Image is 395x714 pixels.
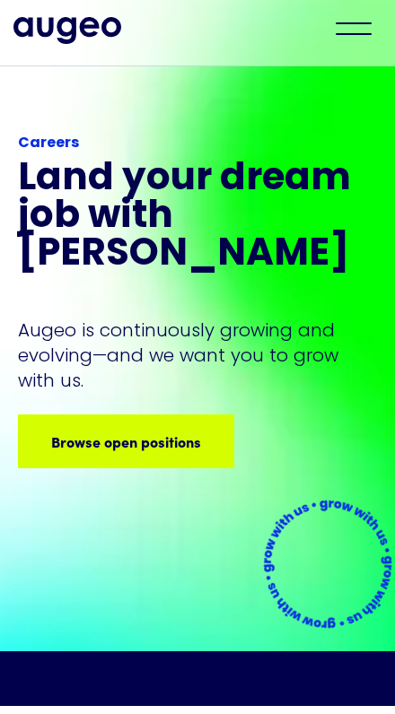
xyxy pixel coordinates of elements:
p: Augeo is continuously growing and evolving—and we want you to grow with us. [18,326,377,401]
strong: Careers [18,144,79,159]
h1: Land your dream job﻿ with [PERSON_NAME] [18,170,377,283]
a: Browse open positions [18,422,234,476]
img: Augeo's full logo in midnight blue. [13,25,121,52]
a: home [13,25,121,52]
div: menu [322,17,385,57]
